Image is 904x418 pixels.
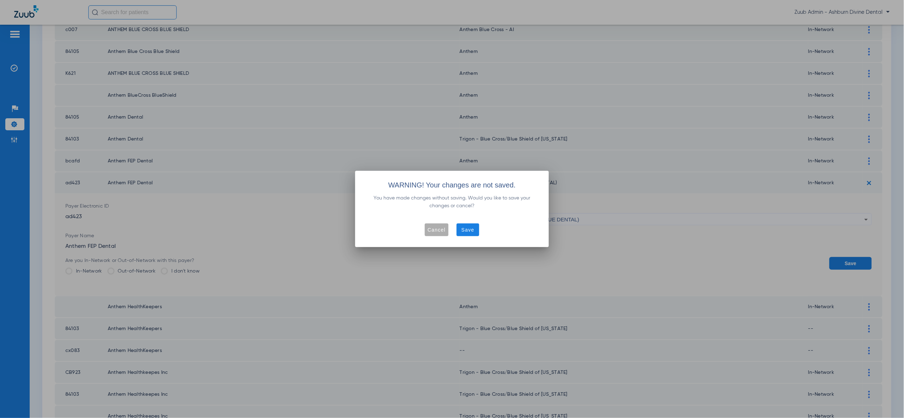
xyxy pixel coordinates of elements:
h1: WARNING! Your changes are not saved. [364,179,540,191]
span: Save [462,226,475,233]
span: Cancel [428,226,446,233]
button: Save [457,223,479,236]
button: Cancel [425,223,448,236]
p: You have made changes without saving. Would you like to save your changes or cancel? [372,194,532,210]
iframe: Chat Widget [869,384,904,418]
